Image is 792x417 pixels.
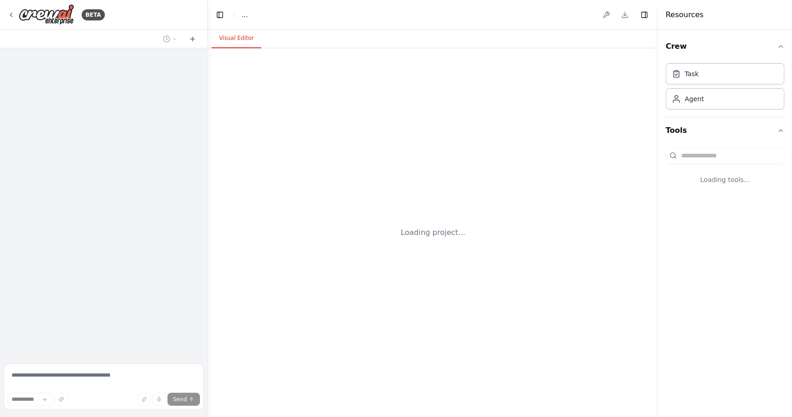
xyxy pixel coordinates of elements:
button: Visual Editor [212,29,261,48]
button: Start a new chat [185,33,200,45]
button: Switch to previous chat [159,33,181,45]
div: Loading project... [401,227,465,238]
div: Crew [666,59,785,117]
nav: breadcrumb [242,10,248,20]
div: BETA [82,9,105,20]
div: Loading tools... [666,168,785,192]
div: Agent [685,94,704,104]
button: Upload files [138,393,151,406]
button: Hide right sidebar [638,8,651,21]
button: Improve this prompt [55,393,68,406]
button: Tools [666,117,785,143]
button: Crew [666,33,785,59]
span: Send [173,396,187,403]
span: ... [242,10,248,20]
img: Logo [19,4,74,25]
button: Click to speak your automation idea [153,393,166,406]
div: Task [685,69,699,78]
div: Tools [666,143,785,199]
button: Send [167,393,200,406]
h4: Resources [666,9,704,20]
button: Hide left sidebar [213,8,226,21]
